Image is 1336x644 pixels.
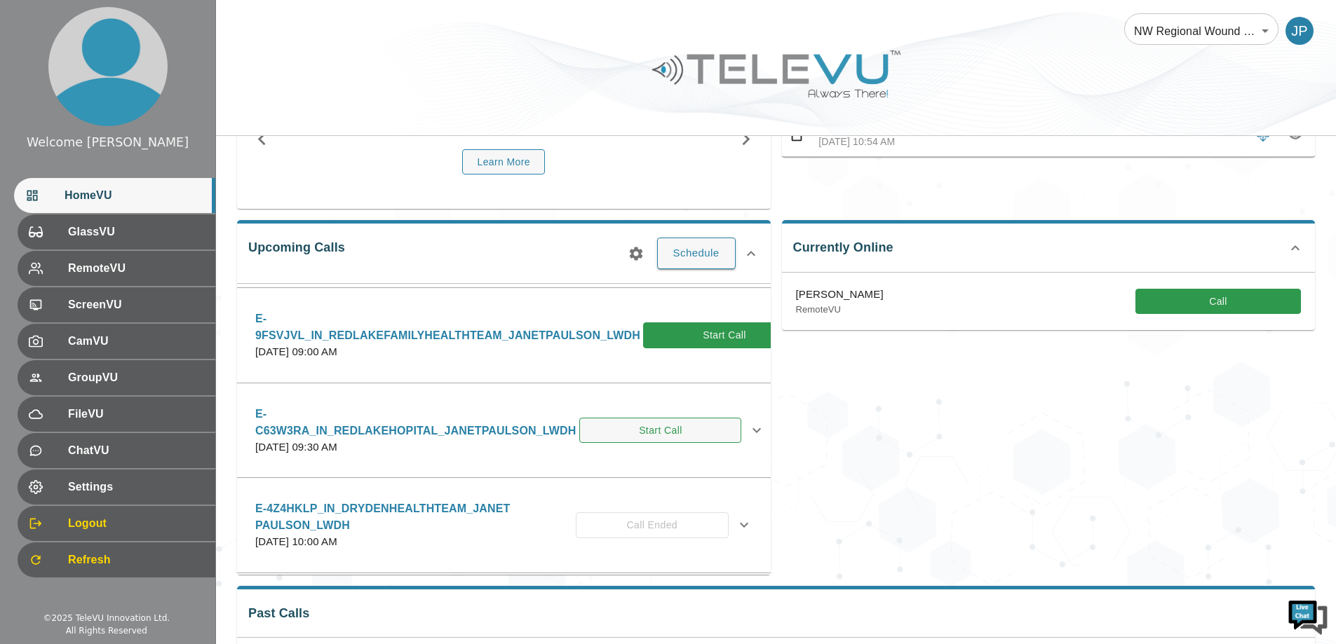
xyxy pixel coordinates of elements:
[650,45,903,103] img: Logo
[73,74,236,92] div: Chat with us now
[27,133,189,151] div: Welcome [PERSON_NAME]
[7,383,267,432] textarea: Type your message and hit 'Enter'
[244,302,764,369] div: E-9FSVJVL_IN_REDLAKEFAMILYHEALTHTEAM_JANETPAULSON_LWDH[DATE] 09:00 AMStart Call
[24,65,59,100] img: d_736959983_company_1615157101543_736959983
[462,149,545,175] button: Learn More
[81,177,194,318] span: We're online!
[68,224,204,240] span: GlassVU
[68,406,204,423] span: FileVU
[255,534,576,550] p: [DATE] 10:00 AM
[68,296,204,313] span: ScreenVU
[796,287,884,303] p: [PERSON_NAME]
[244,492,764,559] div: E-4Z4HKLP_IN_DRYDENHEALTHTEAM_JANET PAULSON_LWDH[DATE] 10:00 AMCall Ended
[48,7,168,126] img: profile.png
[68,515,204,532] span: Logout
[818,135,1243,149] p: [DATE] 10:54 AM
[18,470,215,505] div: Settings
[255,439,579,455] p: [DATE] 09:30 AM
[68,333,204,350] span: CamVU
[255,310,643,344] p: E-9FSVJVL_IN_REDLAKEFAMILYHEALTHTEAM_JANETPAULSON_LWDH
[14,178,215,213] div: HomeVU
[643,322,806,348] button: Start Call
[65,187,204,204] span: HomeVU
[796,303,884,317] p: RemoteVU
[18,506,215,541] div: Logout
[68,551,204,568] span: Refresh
[18,287,215,322] div: ScreenVU
[255,344,643,360] p: [DATE] 09:00 AM
[18,214,215,249] div: GlassVU
[579,418,741,444] button: Start Call
[657,238,736,268] button: Schedule
[68,479,204,495] span: Settings
[1287,595,1329,637] img: Chat Widget
[255,406,579,439] p: E-C63W3RA_IN_REDLAKEHOPITAL_JANETPAULSON_LWDH
[1286,17,1314,45] div: JP
[1124,11,1278,50] div: NW Regional Wound Care
[68,369,204,386] span: GroupVU
[18,324,215,359] div: CamVU
[68,442,204,459] span: ChatVU
[68,260,204,277] span: RemoteVU
[18,542,215,577] div: Refresh
[230,7,264,41] div: Minimize live chat window
[18,360,215,395] div: GroupVU
[18,397,215,432] div: FileVU
[18,251,215,286] div: RemoteVU
[1135,289,1301,315] button: Call
[255,500,576,534] p: E-4Z4HKLP_IN_DRYDENHEALTHTEAM_JANET PAULSON_LWDH
[244,397,764,464] div: E-C63W3RA_IN_REDLAKEHOPITAL_JANETPAULSON_LWDH[DATE] 09:30 AMStart Call
[66,624,147,637] div: All Rights Reserved
[18,433,215,468] div: ChatVU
